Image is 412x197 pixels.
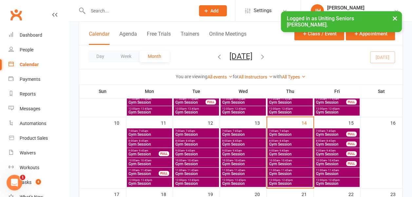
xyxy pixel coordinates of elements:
span: 11:00am [222,169,265,172]
span: 8:00am [175,139,218,142]
div: People [20,47,33,52]
div: FULL [346,132,357,136]
div: FULL [206,99,216,104]
span: Gym Session [316,162,346,166]
div: 13 [255,117,266,128]
span: Gym Session [128,110,171,114]
div: 12 [208,117,220,128]
span: - 8:45am [278,139,289,142]
span: Add [210,8,219,13]
span: - 11:45am [280,98,292,100]
th: Sat [361,84,402,98]
span: Gym Session [128,172,159,176]
span: 9:00am [222,149,265,152]
span: - 9:45am [325,149,336,152]
span: Gym Session [269,100,311,104]
a: All Instructors [239,74,273,80]
button: Calendar [89,31,109,45]
span: Gym Session [175,152,218,156]
span: - 7:45am [231,130,242,133]
div: FULL [159,151,169,156]
span: 11:00am [269,169,311,172]
span: 11:00am [175,98,206,100]
a: Clubworx [8,7,24,23]
span: 10:00am [128,159,171,162]
span: Gym Session [175,142,218,146]
a: Reports [9,87,69,101]
span: Gym Session [269,110,311,114]
button: Week [112,50,140,62]
div: FULL [346,161,357,166]
a: Waivers [9,146,69,160]
strong: with [273,74,282,79]
span: Gym Session [316,110,358,114]
span: 8:00am [269,139,311,142]
span: Gym Session [269,152,311,156]
span: Gym Session [222,182,265,186]
button: × [389,11,401,25]
span: Gym Session [222,162,265,166]
span: - 8:45am [138,139,148,142]
span: 9:00am [269,149,311,152]
span: 11:00am [316,169,358,172]
span: - 11:45am [139,169,151,172]
div: [PERSON_NAME] [327,5,394,11]
a: Calendar [9,57,69,72]
div: Reports [20,91,36,97]
div: Automations [20,121,46,126]
span: 12:00pm [175,179,218,182]
span: - 11:45am [233,98,245,100]
span: - 8:45am [231,139,242,142]
iframe: Intercom live chat [7,175,22,190]
span: - 11:45am [139,98,151,100]
span: - 7:45am [185,130,195,133]
span: 12:00pm [269,107,311,110]
div: JH [311,4,324,17]
span: 7:00am [175,130,218,133]
span: 11:00am [222,98,265,100]
span: Gym Session [222,133,265,136]
span: - 12:45pm [186,179,199,182]
button: Add [199,5,227,16]
div: 14 [302,117,313,128]
span: - 10:45am [280,159,292,162]
span: Gym Session [175,133,218,136]
div: Workouts [20,165,39,170]
button: Month [140,50,169,62]
span: Gym Session [316,172,358,176]
div: 15 [348,117,360,128]
span: 8:00am [222,139,265,142]
span: Gym Session [128,162,171,166]
span: 12:00pm [128,179,171,182]
span: - 11:45am [280,169,292,172]
span: 11:00am [175,169,218,172]
a: Messages [9,101,69,116]
a: All events [207,74,233,80]
span: Settings [254,3,272,18]
span: Gym Session [175,100,206,104]
span: Gym Session [175,162,218,166]
div: Waivers [20,150,36,155]
strong: for [233,74,239,79]
span: 9:00am [316,149,346,152]
th: Mon [126,84,173,98]
a: People [9,43,69,57]
th: Wed [220,84,267,98]
span: 7:00am [316,130,346,133]
span: Gym Session [269,182,311,186]
span: 9:00am [128,149,159,152]
span: Gym Session [222,152,265,156]
input: Search... [86,6,190,15]
th: Thu [267,84,314,98]
div: Uniting Seniors [PERSON_NAME] [327,11,394,17]
span: - 11:45am [186,98,198,100]
div: 11 [161,117,173,128]
span: Gym Session [269,162,311,166]
span: - 11:45am [233,169,245,172]
span: Gym Session [222,100,265,104]
th: Fri [314,84,361,98]
span: - 12:45pm [140,179,152,182]
span: 8:00am [316,139,346,142]
span: 7:00am [269,130,311,133]
th: Tue [173,84,220,98]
